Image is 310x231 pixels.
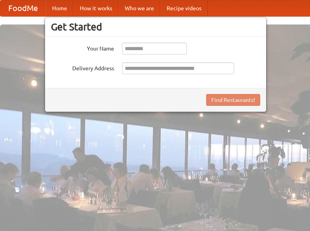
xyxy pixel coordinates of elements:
[46,0,73,16] a: Home
[206,94,260,106] button: Find Restaurants!
[118,0,160,16] a: Who we are
[51,21,260,33] h3: Get Started
[51,43,114,53] label: Your Name
[73,0,118,16] a: How it works
[0,0,46,16] a: FoodMe
[160,0,208,16] a: Recipe videos
[51,62,114,72] label: Delivery Address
